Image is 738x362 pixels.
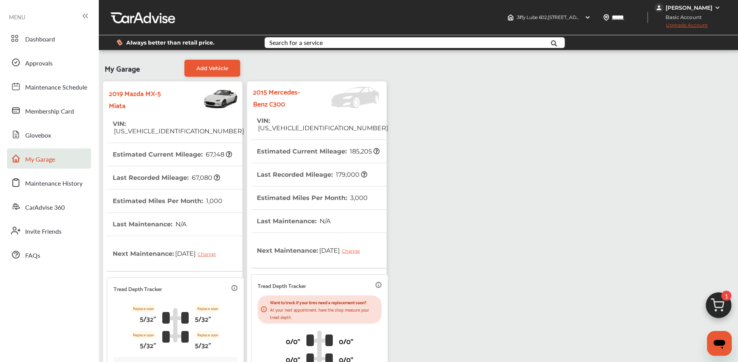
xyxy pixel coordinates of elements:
img: header-divider.bc55588e.svg [647,12,648,23]
a: Membership Card [7,100,91,121]
a: Maintenance Schedule [7,76,91,97]
div: Change [198,251,220,257]
th: VIN : [113,112,244,143]
img: location_vector.a44bc228.svg [603,14,609,21]
span: CarAdvise 360 [25,203,65,213]
a: Dashboard [7,28,91,48]
span: Invite Friends [25,227,62,237]
th: Estimated Miles Per Month : [257,186,368,209]
iframe: Button to launch messaging window [707,331,732,356]
p: At your next appointment, have the shop measure your tread depth. [270,306,378,321]
div: Search for a service [269,40,323,46]
p: 0/0" [286,335,300,347]
span: 67,148 [205,151,232,158]
a: Approvals [7,52,91,72]
p: 5/32" [140,339,156,351]
th: Last Recorded Mileage : [257,163,367,186]
a: FAQs [7,245,91,265]
th: Next Maintenance : [257,233,366,268]
span: Add Vehicle [196,65,228,71]
p: Tread Depth Tracker [114,284,162,293]
a: CarAdvise 360 [7,197,91,217]
th: Estimated Current Mileage : [257,140,380,163]
span: Basic Account [655,13,707,21]
img: tire_track_logo.b900bcbc.svg [162,308,189,343]
img: Vehicle [177,85,239,112]
span: 1,000 [205,197,222,205]
span: [US_VEHICLE_IDENTIFICATION_NUMBER] [113,128,244,135]
p: 5/32" [195,312,211,324]
span: Glovebox [25,131,51,141]
span: N/A [174,221,186,228]
span: 67,080 [191,174,220,181]
span: My Garage [25,155,55,165]
th: Estimated Current Mileage : [113,143,232,166]
img: header-home-logo.8d720a4f.svg [507,14,514,21]
p: Tread Depth Tracker [258,281,306,290]
span: [US_VEHICLE_IDENTIFICATION_NUMBER] [257,124,388,132]
span: Approvals [25,59,53,69]
span: 179,000 [335,171,367,178]
span: [DATE] [174,244,222,263]
span: 185,205 [349,148,380,155]
span: My Garage [105,60,140,77]
span: Upgrade Account [654,22,708,32]
th: Last Maintenance : [257,210,330,233]
img: dollor_label_vector.a70140d1.svg [117,39,122,46]
img: Vehicle [306,87,383,108]
span: Jiffy Lube 602 , [STREET_ADDRESS] Lakewood , CA 90713 [517,14,638,20]
p: 5/32" [195,339,211,351]
img: header-down-arrow.9dd2ce7d.svg [585,14,591,21]
span: FAQs [25,251,40,261]
p: Replace soon [131,304,156,312]
strong: 2019 Mazda MX-5 Miata [109,87,177,111]
a: My Garage [7,148,91,169]
th: Estimated Miles Per Month : [113,190,222,212]
a: Invite Friends [7,221,91,241]
img: cart_icon.3d0951e8.svg [700,289,737,326]
span: [DATE] [318,241,366,260]
p: Want to track if your tires need a replacement soon? [270,298,378,306]
span: 3,000 [349,194,368,202]
th: Next Maintenance : [113,236,222,271]
span: Maintenance History [25,179,83,189]
img: jVpblrzwTbfkPYzPPzSLxeg0AAAAASUVORK5CYII= [654,3,664,12]
span: Maintenance Schedule [25,83,87,93]
span: MENU [9,14,25,20]
span: Always better than retail price. [126,40,215,45]
p: Replace soon [195,304,220,312]
p: Replace soon [195,331,220,339]
div: [PERSON_NAME] [666,4,712,11]
a: Maintenance History [7,172,91,193]
th: VIN : [257,109,388,140]
span: N/A [318,217,330,225]
span: Membership Card [25,107,74,117]
th: Last Maintenance : [113,213,186,236]
a: Add Vehicle [184,60,240,77]
span: 1 [721,291,731,301]
p: 5/32" [140,312,156,324]
a: Glovebox [7,124,91,145]
strong: 2015 Mercedes-Benz C300 [253,85,306,109]
p: 0/0" [339,335,353,347]
img: WGsFRI8htEPBVLJbROoPRyZpYNWhNONpIPPETTm6eUC0GeLEiAAAAAElFTkSuQmCC [714,5,721,11]
p: Replace soon [131,331,156,339]
th: Last Recorded Mileage : [113,166,220,189]
div: Change [342,248,364,254]
span: Dashboard [25,34,55,45]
